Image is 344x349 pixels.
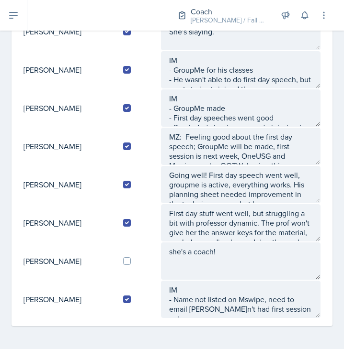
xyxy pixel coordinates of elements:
[23,165,115,204] td: [PERSON_NAME]
[191,6,267,17] div: Coach
[23,127,115,165] td: [PERSON_NAME]
[23,12,115,51] td: [PERSON_NAME]
[23,204,115,242] td: [PERSON_NAME]
[23,280,115,318] td: [PERSON_NAME]
[191,15,267,25] div: [PERSON_NAME] / Fall 2025
[23,89,115,127] td: [PERSON_NAME]
[23,51,115,89] td: [PERSON_NAME]
[23,242,115,280] td: [PERSON_NAME]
